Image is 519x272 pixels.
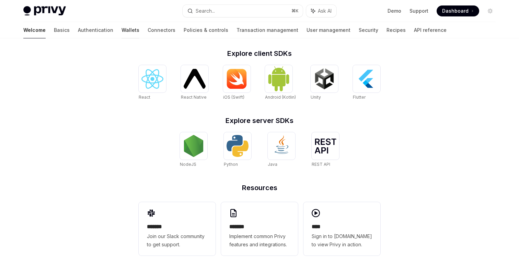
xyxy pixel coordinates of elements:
[183,5,303,17] button: Search...⌘K
[442,8,469,14] span: Dashboard
[303,202,380,256] a: ****Sign in to [DOMAIN_NAME] to view Privy in action.
[359,22,378,38] a: Security
[227,135,249,157] img: Python
[265,65,296,101] a: Android (Kotlin)Android (Kotlin)
[139,65,166,101] a: ReactReact
[184,69,206,88] img: React Native
[414,22,447,38] a: API reference
[181,65,208,101] a: React NativeReact Native
[312,132,339,168] a: REST APIREST API
[78,22,113,38] a: Authentication
[181,95,207,100] span: React Native
[196,7,215,15] div: Search...
[265,95,296,100] span: Android (Kotlin)
[353,95,366,100] span: Flutter
[268,132,295,168] a: JavaJava
[387,22,406,38] a: Recipes
[139,202,216,256] a: **** **Join our Slack community to get support.
[318,8,332,14] span: Ask AI
[388,8,401,14] a: Demo
[224,162,238,167] span: Python
[180,132,207,168] a: NodeJSNodeJS
[183,135,205,157] img: NodeJS
[312,162,330,167] span: REST API
[268,66,290,91] img: Android (Kotlin)
[224,132,251,168] a: PythonPython
[270,135,292,157] img: Java
[147,232,207,249] span: Join our Slack community to get support.
[122,22,139,38] a: Wallets
[356,68,378,90] img: Flutter
[237,22,298,38] a: Transaction management
[268,162,277,167] span: Java
[23,22,46,38] a: Welcome
[291,8,299,14] span: ⌘ K
[23,6,66,16] img: light logo
[485,5,496,16] button: Toggle dark mode
[221,202,298,256] a: **** **Implement common Privy features and integrations.
[54,22,70,38] a: Basics
[139,50,380,57] h2: Explore client SDKs
[311,95,321,100] span: Unity
[139,117,380,124] h2: Explore server SDKs
[306,5,336,17] button: Ask AI
[223,65,251,101] a: iOS (Swift)iOS (Swift)
[437,5,479,16] a: Dashboard
[311,65,338,101] a: UnityUnity
[226,69,248,89] img: iOS (Swift)
[139,184,380,191] h2: Resources
[180,162,196,167] span: NodeJS
[223,95,244,100] span: iOS (Swift)
[141,69,163,89] img: React
[410,8,428,14] a: Support
[307,22,350,38] a: User management
[184,22,228,38] a: Policies & controls
[353,65,380,101] a: FlutterFlutter
[229,232,290,249] span: Implement common Privy features and integrations.
[148,22,175,38] a: Connectors
[139,95,150,100] span: React
[313,68,335,90] img: Unity
[314,138,336,153] img: REST API
[312,232,372,249] span: Sign in to [DOMAIN_NAME] to view Privy in action.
